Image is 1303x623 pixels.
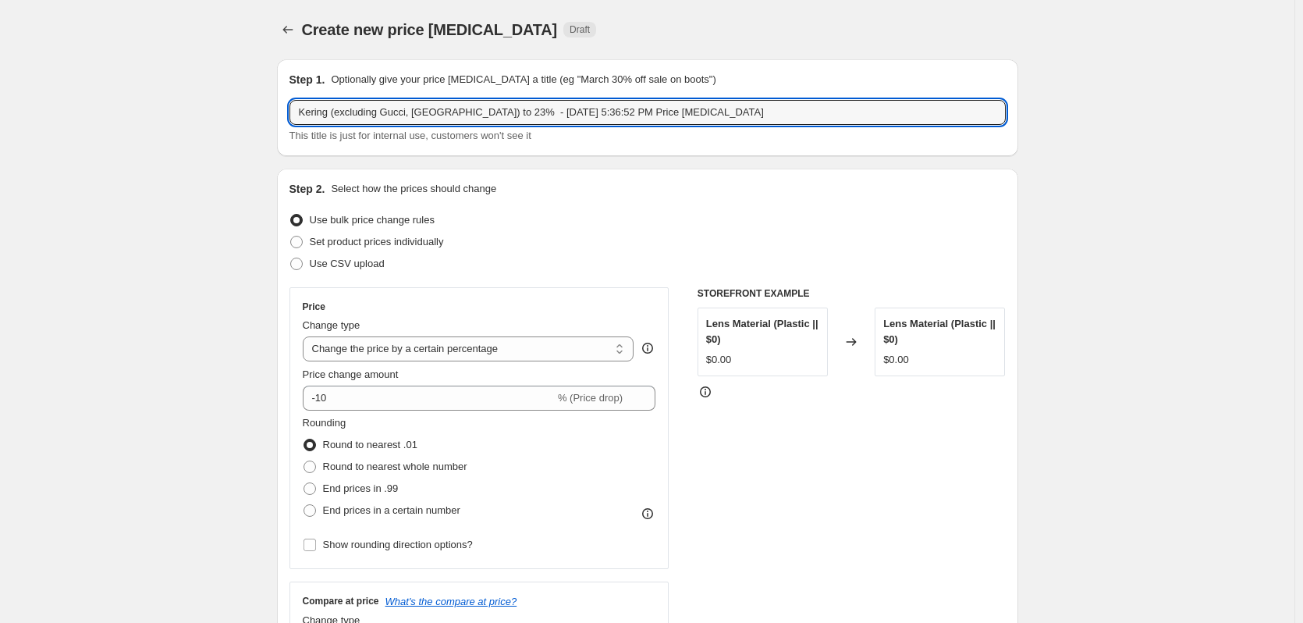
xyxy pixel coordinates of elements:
h3: Price [303,301,325,313]
span: This title is just for internal use, customers won't see it [289,130,531,141]
button: What's the compare at price? [385,596,517,607]
div: $0.00 [883,352,909,368]
h3: Compare at price [303,595,379,607]
span: Lens Material (Plastic || $0) [706,318,818,345]
span: Rounding [303,417,346,429]
button: Price change jobs [277,19,299,41]
p: Optionally give your price [MEDICAL_DATA] a title (eg "March 30% off sale on boots") [331,72,715,87]
span: Change type [303,319,360,331]
input: -15 [303,386,555,411]
h6: STOREFRONT EXAMPLE [698,287,1006,300]
div: help [640,340,655,356]
span: End prices in .99 [323,482,399,494]
span: Price change amount [303,368,399,380]
span: Round to nearest whole number [323,461,467,472]
input: 30% off holiday sale [289,100,1006,125]
h2: Step 1. [289,72,325,87]
span: Use bulk price change rules [310,214,435,226]
span: Round to nearest .01 [323,439,417,450]
span: Draft [570,23,590,36]
div: $0.00 [706,352,732,368]
p: Select how the prices should change [331,181,496,197]
span: Use CSV upload [310,258,385,269]
span: Set product prices individually [310,236,444,247]
span: End prices in a certain number [323,504,460,516]
span: Show rounding direction options? [323,539,473,550]
span: % (Price drop) [558,392,623,404]
span: Create new price [MEDICAL_DATA] [302,21,558,38]
h2: Step 2. [289,181,325,197]
span: Lens Material (Plastic || $0) [883,318,996,345]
